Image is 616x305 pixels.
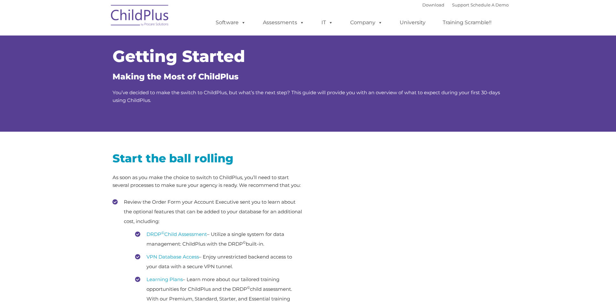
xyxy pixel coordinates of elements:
[243,240,246,245] sup: ©
[146,254,199,260] a: VPN Database Access
[452,2,469,7] a: Support
[315,16,340,29] a: IT
[344,16,389,29] a: Company
[393,16,432,29] a: University
[113,46,245,66] span: Getting Started
[113,72,239,81] span: Making the Most of ChildPlus
[146,276,183,282] a: Learning Plans
[209,16,252,29] a: Software
[256,16,311,29] a: Assessments
[135,252,303,271] li: – Enjoy unrestricted backend access to your data with a secure VPN tunnel.
[436,16,498,29] a: Training Scramble!!
[146,231,207,237] a: DRDP©Child Assessment
[422,2,509,7] font: |
[470,2,509,7] a: Schedule A Demo
[422,2,444,7] a: Download
[108,0,172,33] img: ChildPlus by Procare Solutions
[113,151,303,166] h2: Start the ball rolling
[161,230,164,235] sup: ©
[135,229,303,249] li: – Utilize a single system for data management: ChildPlus with the DRDP built-in.
[113,89,500,103] span: You’ve decided to make the switch to ChildPlus, but what’s the next step? This guide will provide...
[113,174,303,189] p: As soon as you make the choice to switch to ChildPlus, you’ll need to start several processes to ...
[247,285,250,290] sup: ©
